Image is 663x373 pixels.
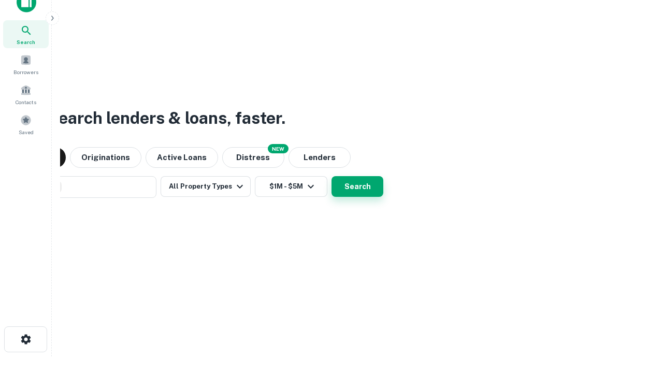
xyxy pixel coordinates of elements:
button: Search distressed loans with lien and other non-mortgage details. [222,147,284,168]
button: Active Loans [146,147,218,168]
button: $1M - $5M [255,176,327,197]
span: Search [17,38,35,46]
a: Search [3,20,49,48]
iframe: Chat Widget [611,290,663,340]
button: All Property Types [161,176,251,197]
button: Search [331,176,383,197]
h3: Search lenders & loans, faster. [47,106,285,131]
span: Contacts [16,98,36,106]
button: Lenders [289,147,351,168]
button: Originations [70,147,141,168]
span: Borrowers [13,68,38,76]
a: Borrowers [3,50,49,78]
div: NEW [268,144,289,153]
a: Saved [3,110,49,138]
a: Contacts [3,80,49,108]
span: Saved [19,128,34,136]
